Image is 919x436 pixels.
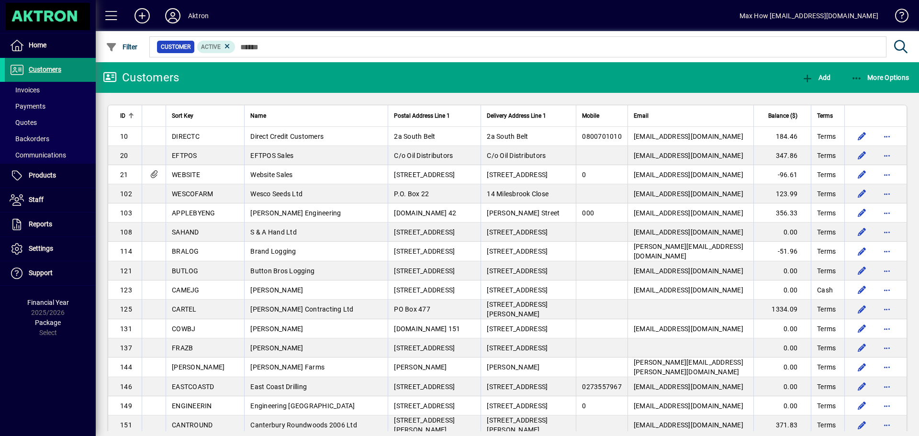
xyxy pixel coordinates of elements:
[10,102,45,110] span: Payments
[172,363,224,371] span: [PERSON_NAME]
[817,324,836,334] span: Terms
[394,152,453,159] span: C/o Oil Distributors
[753,358,811,377] td: 0.00
[5,82,96,98] a: Invoices
[753,338,811,358] td: 0.00
[799,69,833,86] button: Add
[172,152,197,159] span: EFTPOS
[172,111,193,121] span: Sort Key
[120,111,125,121] span: ID
[851,74,909,81] span: More Options
[487,171,548,179] span: [STREET_ADDRESS]
[888,2,907,33] a: Knowledge Base
[582,402,586,410] span: 0
[172,325,195,333] span: COWBJ
[634,383,743,391] span: [EMAIL_ADDRESS][DOMAIN_NAME]
[817,208,836,218] span: Terms
[172,402,212,410] span: ENGINEERIN
[879,244,895,259] button: More options
[172,421,213,429] span: CANTROUND
[487,133,528,140] span: 2a South Belt
[854,359,870,375] button: Edit
[5,131,96,147] a: Backorders
[487,111,546,121] span: Delivery Address Line 1
[10,151,66,159] span: Communications
[394,305,430,313] span: PO Box 477
[10,135,49,143] span: Backorders
[250,421,357,429] span: Canterbury Roundwoods 2006 Ltd
[879,205,895,221] button: More options
[634,402,743,410] span: [EMAIL_ADDRESS][DOMAIN_NAME]
[394,383,455,391] span: [STREET_ADDRESS]
[753,165,811,184] td: -96.61
[5,261,96,285] a: Support
[487,301,548,318] span: [STREET_ADDRESS][PERSON_NAME]
[103,70,179,85] div: Customers
[120,305,132,313] span: 125
[634,190,743,198] span: [EMAIL_ADDRESS][DOMAIN_NAME]
[760,111,806,121] div: Balance ($)
[120,363,132,371] span: 144
[250,402,355,410] span: Engineering [GEOGRAPHIC_DATA]
[817,304,836,314] span: Terms
[120,383,132,391] span: 146
[879,321,895,336] button: More options
[634,325,743,333] span: [EMAIL_ADDRESS][DOMAIN_NAME]
[29,220,52,228] span: Reports
[250,152,293,159] span: EFTPOS Sales
[201,44,221,50] span: Active
[120,209,132,217] span: 103
[817,132,836,141] span: Terms
[854,148,870,163] button: Edit
[120,344,132,352] span: 137
[10,86,40,94] span: Invoices
[5,237,96,261] a: Settings
[161,42,191,52] span: Customer
[634,267,743,275] span: [EMAIL_ADDRESS][DOMAIN_NAME]
[753,223,811,242] td: 0.00
[854,321,870,336] button: Edit
[854,398,870,414] button: Edit
[753,127,811,146] td: 184.46
[634,111,649,121] span: Email
[879,302,895,317] button: More options
[103,38,140,56] button: Filter
[197,41,235,53] mat-chip: Activation Status: Active
[394,363,447,371] span: [PERSON_NAME]
[582,383,622,391] span: 0273557967
[817,227,836,237] span: Terms
[817,362,836,372] span: Terms
[5,164,96,188] a: Products
[250,111,382,121] div: Name
[394,402,455,410] span: [STREET_ADDRESS]
[753,396,811,415] td: 0.00
[250,286,303,294] span: [PERSON_NAME]
[582,111,622,121] div: Mobile
[120,402,132,410] span: 149
[487,209,560,217] span: [PERSON_NAME] Street
[634,286,743,294] span: [EMAIL_ADDRESS][DOMAIN_NAME]
[120,286,132,294] span: 123
[250,383,307,391] span: East Coast Drilling
[817,170,836,179] span: Terms
[120,133,128,140] span: 10
[487,402,548,410] span: [STREET_ADDRESS]
[172,383,214,391] span: EASTCOASTD
[854,379,870,394] button: Edit
[817,285,833,295] span: Cash
[172,305,197,313] span: CARTEL
[487,152,546,159] span: C/o Oil Distributors
[172,171,200,179] span: WEBSITE
[394,344,455,352] span: [STREET_ADDRESS]
[854,224,870,240] button: Edit
[394,247,455,255] span: [STREET_ADDRESS]
[5,114,96,131] a: Quotes
[29,66,61,73] span: Customers
[250,363,325,371] span: [PERSON_NAME] Farms
[172,133,200,140] span: DIRECTC
[394,228,455,236] span: [STREET_ADDRESS]
[120,228,132,236] span: 108
[250,305,353,313] span: [PERSON_NAME] Contracting Ltd
[487,325,548,333] span: [STREET_ADDRESS]
[768,111,797,121] span: Balance ($)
